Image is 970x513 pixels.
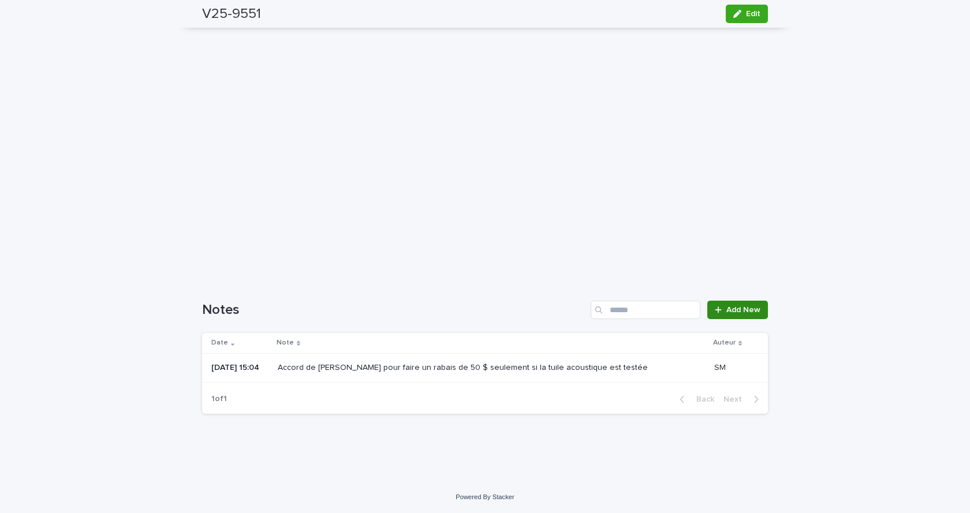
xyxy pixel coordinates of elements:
[726,5,768,23] button: Edit
[202,302,586,319] h1: Notes
[278,363,663,373] p: Accord de [PERSON_NAME] pour faire un rabais de 50 $ seulement si la tuile acoustique est testée
[277,336,294,349] p: Note
[591,301,700,319] input: Search
[746,10,760,18] span: Edit
[211,336,228,349] p: Date
[202,6,261,23] h2: V25-9551
[211,363,268,373] p: [DATE] 15:04
[202,385,236,413] p: 1 of 1
[714,361,728,373] p: SM
[707,301,768,319] a: Add New
[202,353,768,382] tr: [DATE] 15:04Accord de [PERSON_NAME] pour faire un rabais de 50 $ seulement si la tuile acoustique...
[723,395,749,403] span: Next
[713,336,736,349] p: Auteur
[456,493,514,500] a: Powered By Stacker
[689,395,714,403] span: Back
[726,306,760,314] span: Add New
[670,394,719,405] button: Back
[719,394,768,405] button: Next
